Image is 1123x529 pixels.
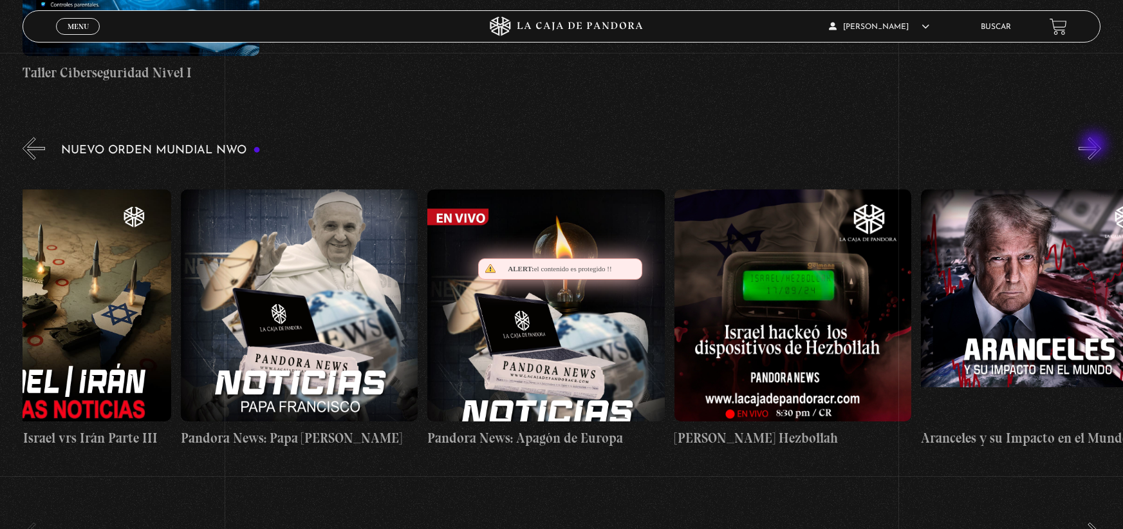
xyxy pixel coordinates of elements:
span: [PERSON_NAME] [829,23,929,31]
a: Buscar [981,23,1011,31]
a: Pandora News: Papa [PERSON_NAME] [181,169,418,469]
h4: Taller Ciberseguridad Nivel I [23,63,259,83]
h3: Nuevo Orden Mundial NWO [61,144,261,157]
span: Cerrar [63,34,93,43]
a: View your shopping cart [1050,18,1067,35]
button: Previous [23,137,45,160]
a: Pandora News: Apagón de Europa [427,169,664,469]
button: Next [1079,137,1101,160]
span: Alert: [508,265,534,273]
h4: [PERSON_NAME] Hezbollah [674,428,911,448]
a: [PERSON_NAME] Hezbollah [674,169,911,469]
h4: Pandora News: Papa [PERSON_NAME] [181,428,418,448]
div: el contenido es protegido !! [478,258,642,280]
h4: Pandora News: Apagón de Europa [427,428,664,448]
span: Menu [68,23,89,30]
